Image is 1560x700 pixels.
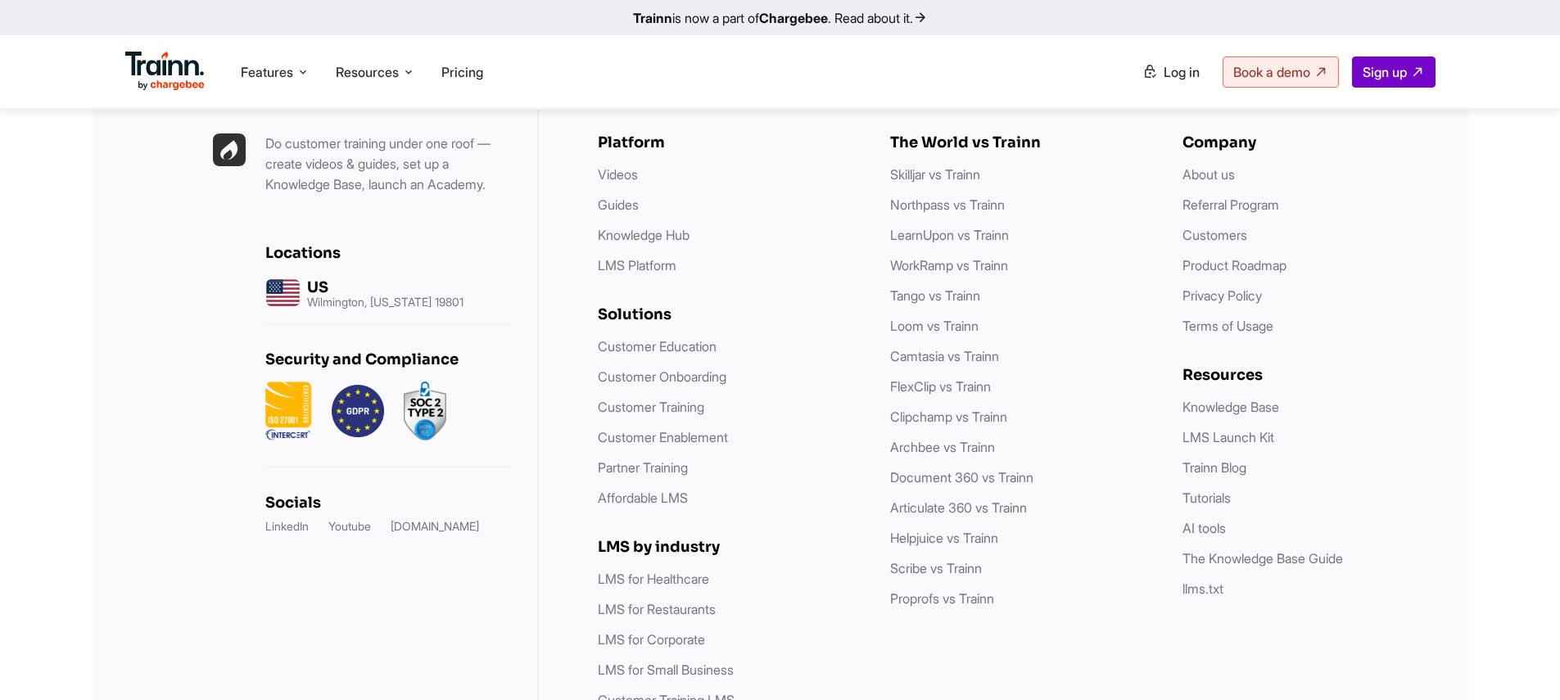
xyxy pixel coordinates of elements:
p: Wilmington, [US_STATE] 19801 [307,296,463,308]
a: Product Roadmap [1182,257,1286,273]
span: Features [241,63,293,81]
img: Trainn Logo [125,52,206,91]
a: [DOMAIN_NAME] [391,518,479,535]
a: Trainn Blog [1182,459,1246,476]
a: Scribe vs Trainn [890,560,982,576]
a: AI tools [1182,520,1226,536]
b: Chargebee [759,10,828,26]
span: Resources [336,63,399,81]
a: Northpass vs Trainn [890,196,1005,213]
h6: Resources [1182,366,1442,384]
a: LearnUpon vs Trainn [890,227,1009,243]
a: The Knowledge Base Guide [1182,550,1343,567]
h6: Security and Compliance [265,350,511,368]
a: LMS for Healthcare [598,571,709,587]
a: Partner Training [598,459,688,476]
h6: Company [1182,133,1442,151]
a: Affordable LMS [598,490,688,506]
a: Terms of Usage [1182,318,1273,334]
a: About us [1182,166,1235,183]
a: Customers [1182,227,1247,243]
b: Trainn [633,10,672,26]
a: Loom vs Trainn [890,318,979,334]
img: GDPR.png [332,382,384,440]
a: Customer Enablement [598,429,728,445]
a: Guides [598,196,639,213]
a: Customer Onboarding [598,368,726,385]
img: Trainn | everything under one roof [213,133,246,166]
p: Do customer training under one roof — create videos & guides, set up a Knowledge Base, launch an ... [265,133,511,195]
a: Videos [598,166,638,183]
a: Clipchamp vs Trainn [890,409,1007,425]
a: Log in [1133,57,1210,87]
a: Book a demo [1223,56,1339,88]
a: LMS for Restaurants [598,601,716,617]
a: Knowledge Hub [598,227,690,243]
span: Log in [1164,64,1200,80]
a: Proprofs vs Trainn [890,590,994,607]
a: LinkedIn [265,518,309,535]
a: Document 360 vs Trainn [890,469,1033,485]
iframe: Chat Widget [1478,621,1560,700]
a: LMS Platform [598,257,676,273]
a: llms.txt [1182,580,1223,597]
h6: The World vs Trainn [890,133,1150,151]
h6: Locations [265,244,511,262]
h6: US [307,278,463,296]
a: Tutorials [1182,490,1231,506]
a: Skilljar vs Trainn [890,166,980,183]
h6: LMS by industry [598,538,857,556]
a: FlexClip vs Trainn [890,378,991,395]
img: ISO [265,382,312,440]
a: Articulate 360 vs Trainn [890,499,1027,516]
a: Helpjuice vs Trainn [890,530,998,546]
a: Referral Program [1182,196,1279,213]
h6: Platform [598,133,857,151]
a: Pricing [441,64,483,80]
a: Customer Training [598,399,704,415]
a: Tango vs Trainn [890,287,980,304]
span: Sign up [1363,64,1407,80]
img: soc2 [404,382,446,440]
a: Knowledge Base [1182,399,1279,415]
a: LMS Launch Kit [1182,429,1274,445]
a: Camtasia vs Trainn [890,348,999,364]
a: Sign up [1352,56,1436,88]
a: LMS for Corporate [598,631,705,648]
a: Privacy Policy [1182,287,1262,304]
img: us headquarters [265,275,301,310]
h6: Socials [265,494,511,512]
a: LMS for Small Business [598,662,734,678]
a: Archbee vs Trainn [890,439,995,455]
a: Youtube [328,518,371,535]
a: WorkRamp vs Trainn [890,257,1008,273]
h6: Solutions [598,305,857,323]
span: Book a demo [1233,64,1310,80]
a: Customer Education [598,338,717,355]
